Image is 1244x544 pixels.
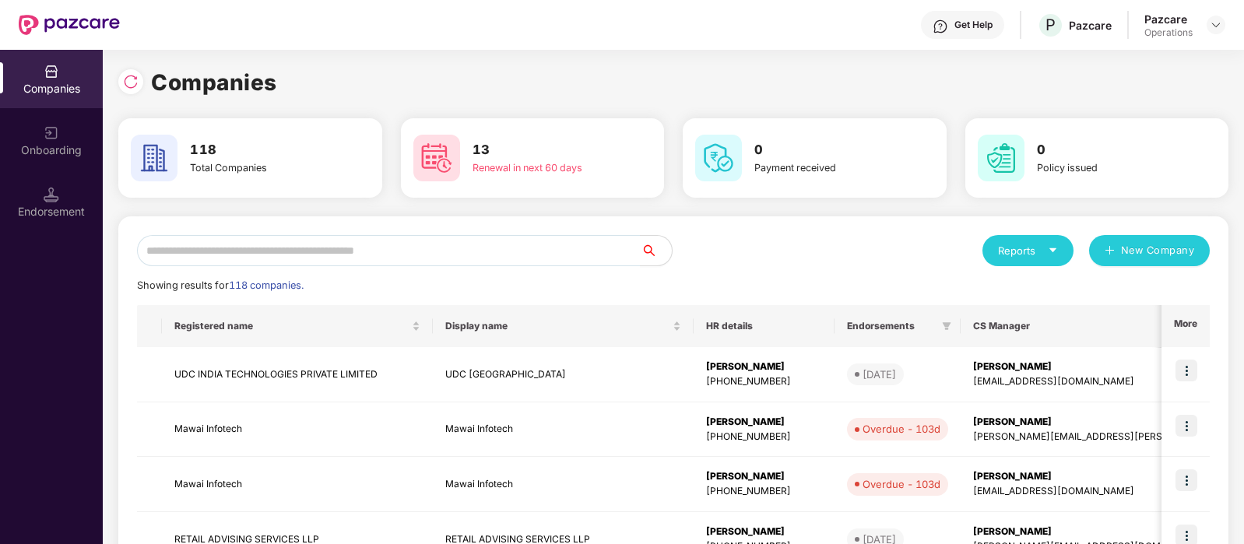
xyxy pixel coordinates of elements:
span: plus [1105,245,1115,258]
h3: 118 [190,140,324,160]
div: [PHONE_NUMBER] [706,430,822,444]
div: Get Help [954,19,993,31]
img: svg+xml;base64,PHN2ZyB4bWxucz0iaHR0cDovL3d3dy53My5vcmcvMjAwMC9zdmciIHdpZHRoPSI2MCIgaGVpZ2h0PSI2MC... [695,135,742,181]
td: UDC INDIA TECHNOLOGIES PRIVATE LIMITED [162,347,433,402]
td: UDC [GEOGRAPHIC_DATA] [433,347,694,402]
img: svg+xml;base64,PHN2ZyB3aWR0aD0iMTQuNSIgaGVpZ2h0PSIxNC41IiB2aWV3Qm94PSIwIDAgMTYgMTYiIGZpbGw9Im5vbm... [44,187,59,202]
div: [PERSON_NAME] [706,525,822,539]
img: icon [1175,469,1197,491]
span: search [640,244,672,257]
img: svg+xml;base64,PHN2ZyB4bWxucz0iaHR0cDovL3d3dy53My5vcmcvMjAwMC9zdmciIHdpZHRoPSI2MCIgaGVpZ2h0PSI2MC... [131,135,177,181]
span: Display name [445,320,669,332]
div: Pazcare [1144,12,1193,26]
div: [PHONE_NUMBER] [706,374,822,389]
div: Overdue - 103d [863,476,940,492]
span: filter [939,317,954,335]
h3: 13 [473,140,606,160]
th: HR details [694,305,835,347]
div: [PHONE_NUMBER] [706,484,822,499]
th: Display name [433,305,694,347]
h3: 0 [754,140,888,160]
span: P [1045,16,1056,34]
button: search [640,235,673,266]
div: [PERSON_NAME] [706,360,822,374]
div: Overdue - 103d [863,421,940,437]
span: 118 companies. [229,279,304,291]
span: Registered name [174,320,409,332]
img: svg+xml;base64,PHN2ZyB4bWxucz0iaHR0cDovL3d3dy53My5vcmcvMjAwMC9zdmciIHdpZHRoPSI2MCIgaGVpZ2h0PSI2MC... [413,135,460,181]
span: filter [942,321,951,331]
span: Showing results for [137,279,304,291]
td: Mawai Infotech [162,457,433,512]
td: Mawai Infotech [162,402,433,458]
div: Pazcare [1069,18,1112,33]
td: Mawai Infotech [433,402,694,458]
th: More [1161,305,1210,347]
img: svg+xml;base64,PHN2ZyBpZD0iSGVscC0zMngzMiIgeG1sbnM9Imh0dHA6Ly93d3cudzMub3JnLzIwMDAvc3ZnIiB3aWR0aD... [933,19,948,34]
div: Reports [998,243,1058,258]
img: New Pazcare Logo [19,15,120,35]
div: Renewal in next 60 days [473,160,606,176]
button: plusNew Company [1089,235,1210,266]
div: [PERSON_NAME] [706,415,822,430]
img: svg+xml;base64,PHN2ZyBpZD0iRHJvcGRvd24tMzJ4MzIiIHhtbG5zPSJodHRwOi8vd3d3LnczLm9yZy8yMDAwL3N2ZyIgd2... [1210,19,1222,31]
span: New Company [1121,243,1195,258]
span: caret-down [1048,245,1058,255]
div: Policy issued [1037,160,1171,176]
th: Registered name [162,305,433,347]
img: svg+xml;base64,PHN2ZyBpZD0iQ29tcGFuaWVzIiB4bWxucz0iaHR0cDovL3d3dy53My5vcmcvMjAwMC9zdmciIHdpZHRoPS... [44,64,59,79]
div: [DATE] [863,367,896,382]
h1: Companies [151,65,277,100]
img: svg+xml;base64,PHN2ZyBpZD0iUmVsb2FkLTMyeDMyIiB4bWxucz0iaHR0cDovL3d3dy53My5vcmcvMjAwMC9zdmciIHdpZH... [123,74,139,89]
div: [PERSON_NAME] [706,469,822,484]
img: svg+xml;base64,PHN2ZyB3aWR0aD0iMjAiIGhlaWdodD0iMjAiIHZpZXdCb3g9IjAgMCAyMCAyMCIgZmlsbD0ibm9uZSIgeG... [44,125,59,141]
img: svg+xml;base64,PHN2ZyB4bWxucz0iaHR0cDovL3d3dy53My5vcmcvMjAwMC9zdmciIHdpZHRoPSI2MCIgaGVpZ2h0PSI2MC... [978,135,1024,181]
div: Operations [1144,26,1193,39]
h3: 0 [1037,140,1171,160]
img: icon [1175,415,1197,437]
div: Payment received [754,160,888,176]
span: Endorsements [847,320,936,332]
td: Mawai Infotech [433,457,694,512]
img: icon [1175,360,1197,381]
div: Total Companies [190,160,324,176]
